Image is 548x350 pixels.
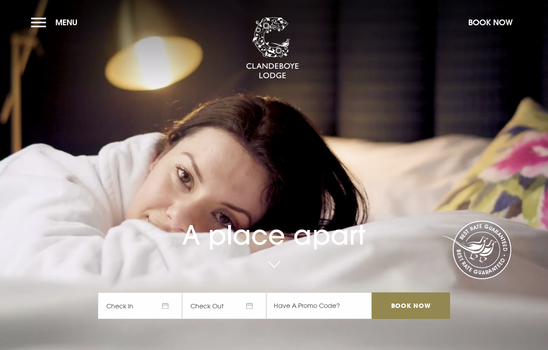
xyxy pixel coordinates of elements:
[55,17,78,27] span: Menu
[266,292,372,319] input: Have A Promo Code?
[464,13,517,32] button: Book Now
[372,292,450,319] input: Book Now
[182,292,266,319] span: Check Out
[98,198,450,251] h1: A place apart
[246,17,299,79] img: Clandeboye Lodge
[31,13,82,32] button: Menu
[98,292,182,319] span: Check In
